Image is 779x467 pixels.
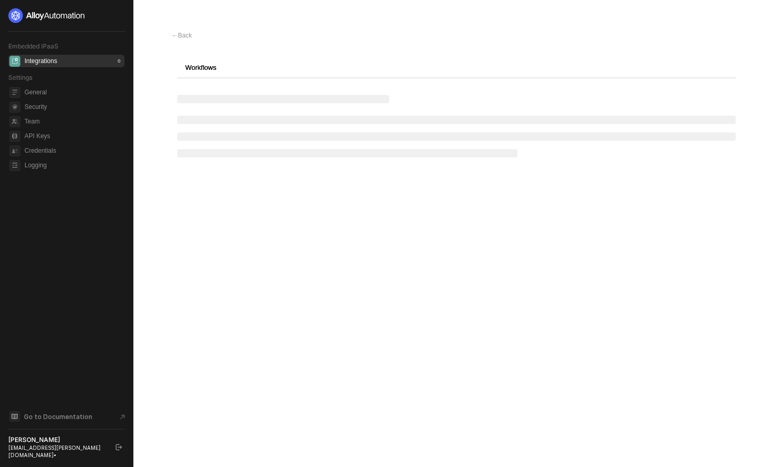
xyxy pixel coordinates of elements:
span: Workflows [186,64,217,71]
div: [EMAIL_ADDRESS][PERSON_NAME][DOMAIN_NAME] • [8,444,106,459]
div: [PERSON_NAME] [8,436,106,444]
span: integrations [9,56,20,67]
img: logo [8,8,85,23]
span: logout [116,444,122,450]
span: Credentials [24,144,122,157]
span: document-arrow [117,412,128,422]
div: Integrations [24,57,57,66]
span: credentials [9,145,20,156]
a: logo [8,8,125,23]
span: Go to Documentation [24,412,92,421]
span: team [9,116,20,127]
span: documentation [9,411,20,422]
span: general [9,87,20,98]
span: Team [24,115,122,128]
span: ← [172,32,178,39]
div: Back [172,31,192,40]
span: security [9,102,20,113]
a: Knowledge Base [8,410,125,423]
span: logging [9,160,20,171]
span: api-key [9,131,20,142]
span: API Keys [24,130,122,142]
div: 0 [116,57,122,65]
span: General [24,86,122,99]
span: Settings [8,73,32,81]
span: Embedded iPaaS [8,42,58,50]
span: Security [24,101,122,113]
span: Logging [24,159,122,171]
